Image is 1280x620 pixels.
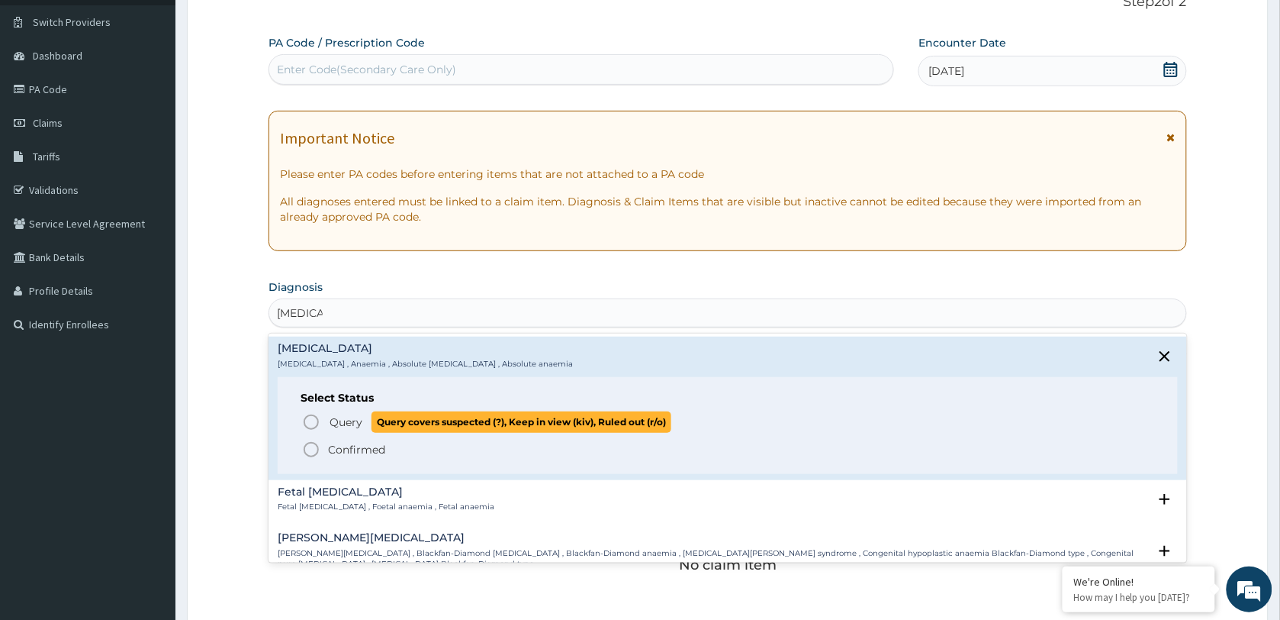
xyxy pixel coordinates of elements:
textarea: Type your message and hit 'Enter' [8,417,291,470]
p: Confirmed [328,442,385,457]
span: Tariffs [33,150,60,163]
span: Query [330,415,362,430]
div: We're Online! [1074,575,1204,589]
h1: Important Notice [280,130,394,147]
i: open select status [1156,542,1174,560]
span: Switch Providers [33,15,111,29]
h4: Fetal [MEDICAL_DATA] [278,486,494,498]
i: open select status [1156,490,1174,509]
h4: [PERSON_NAME][MEDICAL_DATA] [278,532,1148,544]
p: Fetal [MEDICAL_DATA] , Foetal anaemia , Fetal anaemia [278,502,494,512]
div: Chat with us now [79,86,256,105]
div: Minimize live chat window [250,8,287,44]
span: Dashboard [33,49,82,63]
label: Encounter Date [918,35,1006,50]
span: Claims [33,116,63,130]
p: No claim item [679,557,777,573]
i: status option query [302,413,320,431]
p: How may I help you today? [1074,591,1204,604]
span: Query covers suspected (?), Keep in view (kiv), Ruled out (r/o) [371,412,671,432]
img: d_794563401_company_1708531726252_794563401 [28,76,62,115]
span: [DATE] [928,63,964,79]
p: [MEDICAL_DATA] , Anaemia , Absolute [MEDICAL_DATA] , Absolute anaemia [278,359,573,370]
span: We're online! [88,192,211,347]
h4: [MEDICAL_DATA] [278,343,573,354]
p: All diagnoses entered must be linked to a claim item. Diagnosis & Claim Items that are visible bu... [280,194,1175,224]
label: Diagnosis [269,279,323,295]
i: status option filled [302,441,320,459]
div: Enter Code(Secondary Care Only) [277,62,456,77]
label: PA Code / Prescription Code [269,35,425,50]
i: close select status [1156,347,1174,366]
h6: Select Status [301,392,1155,404]
p: Please enter PA codes before entering items that are not attached to a PA code [280,166,1175,182]
p: [PERSON_NAME][MEDICAL_DATA] , Blackfan-Diamond [MEDICAL_DATA] , Blackfan-Diamond anaemia , [MEDIC... [278,548,1148,570]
